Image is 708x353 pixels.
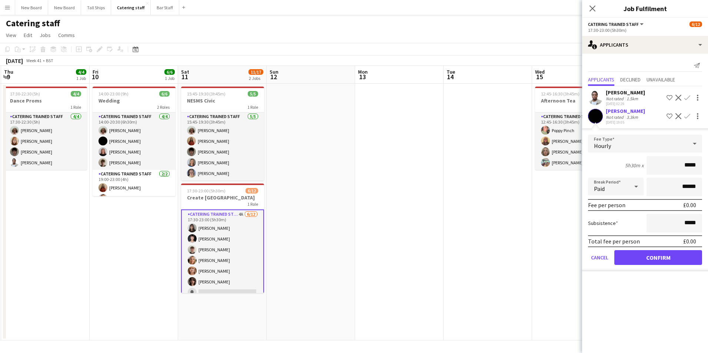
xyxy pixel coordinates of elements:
[181,112,264,181] app-card-role: Catering trained staff5/515:45-19:30 (3h45m)[PERSON_NAME][PERSON_NAME][PERSON_NAME][PERSON_NAME][...
[248,69,263,75] span: 11/17
[46,58,53,63] div: BST
[647,77,675,82] span: Unavailable
[588,201,625,209] div: Fee per person
[268,73,278,81] span: 12
[625,96,639,101] div: 1.5km
[247,201,258,207] span: 1 Role
[4,87,87,170] app-job-card: 17:30-22:30 (5h)4/4Dance Proms1 RoleCatering trained staff4/417:30-22:30 (5h)[PERSON_NAME][PERSON...
[93,97,176,104] h3: Wedding
[151,0,179,15] button: Bar Staff
[6,32,16,38] span: View
[93,68,98,75] span: Fri
[187,91,226,97] span: 15:45-19:30 (3h45m)
[76,75,86,81] div: 1 Job
[588,238,640,245] div: Total fee per person
[58,32,75,38] span: Comms
[358,68,368,75] span: Mon
[164,69,175,75] span: 6/6
[683,238,696,245] div: £0.00
[582,36,708,54] div: Applicants
[594,142,611,149] span: Hourly
[24,32,32,38] span: Edit
[4,112,87,170] app-card-role: Catering trained staff4/417:30-22:30 (5h)[PERSON_NAME][PERSON_NAME][PERSON_NAME][PERSON_NAME]
[181,97,264,104] h3: NESMS Civic
[37,30,54,40] a: Jobs
[180,73,189,81] span: 11
[249,75,263,81] div: 2 Jobs
[588,21,645,27] button: Catering trained staff
[270,68,278,75] span: Sun
[582,4,708,13] h3: Job Fulfilment
[594,185,605,192] span: Paid
[40,32,51,38] span: Jobs
[21,30,35,40] a: Edit
[3,30,19,40] a: View
[93,112,176,170] app-card-role: Catering trained staff4/414:00-20:30 (6h30m)[PERSON_NAME][PERSON_NAME][PERSON_NAME][PERSON_NAME]
[606,96,625,101] div: Not rated
[76,69,86,75] span: 4/4
[606,108,645,114] div: [PERSON_NAME]
[588,27,702,33] div: 17:30-23:00 (5h30m)
[81,0,111,15] button: Tall Ships
[165,75,174,81] div: 1 Job
[247,104,258,110] span: 1 Role
[111,0,151,15] button: Catering staff
[689,21,702,27] span: 6/12
[606,101,645,106] div: [DATE] 02:29
[187,188,226,194] span: 17:30-23:00 (5h30m)
[15,0,48,15] button: New Board
[625,162,644,169] div: 5h30m x
[606,114,625,120] div: Not rated
[10,91,40,97] span: 17:30-22:30 (5h)
[541,91,580,97] span: 12:45-16:30 (3h45m)
[535,112,618,170] app-card-role: Catering trained staff4/412:45-16:30 (3h45m)Poppy Pinch[PERSON_NAME][PERSON_NAME][PERSON_NAME]
[625,114,639,120] div: 3.3km
[606,89,645,96] div: [PERSON_NAME]
[535,68,545,75] span: Wed
[181,87,264,181] app-job-card: 15:45-19:30 (3h45m)5/5NESMS Civic1 RoleCatering trained staff5/515:45-19:30 (3h45m)[PERSON_NAME][...
[98,91,128,97] span: 14:00-23:00 (9h)
[4,97,87,104] h3: Dance Proms
[534,73,545,81] span: 15
[588,21,639,27] span: Catering trained staff
[4,68,13,75] span: Thu
[447,68,455,75] span: Tue
[157,104,170,110] span: 2 Roles
[181,68,189,75] span: Sat
[6,57,23,64] div: [DATE]
[181,194,264,201] h3: Create [GEOGRAPHIC_DATA]
[6,18,60,29] h1: Catering staff
[248,91,258,97] span: 5/5
[71,91,81,97] span: 4/4
[91,73,98,81] span: 10
[535,87,618,170] app-job-card: 12:45-16:30 (3h45m)4/4Afternoon Tea1 RoleCatering trained staff4/412:45-16:30 (3h45m)Poppy Pinch[...
[588,77,614,82] span: Applicants
[588,250,611,265] button: Cancel
[246,188,258,194] span: 6/12
[445,73,455,81] span: 14
[24,58,43,63] span: Week 41
[93,87,176,196] app-job-card: 14:00-23:00 (9h)6/6Wedding2 RolesCatering trained staff4/414:00-20:30 (6h30m)[PERSON_NAME][PERSON...
[683,201,696,209] div: £0.00
[620,77,641,82] span: Declined
[606,120,645,125] div: [DATE] 19:05
[93,170,176,206] app-card-role: Catering trained staff2/219:00-23:00 (4h)[PERSON_NAME][PERSON_NAME]
[535,97,618,104] h3: Afternoon Tea
[70,104,81,110] span: 1 Role
[181,184,264,293] app-job-card: 17:30-23:00 (5h30m)6/12Create [GEOGRAPHIC_DATA]1 RoleCatering trained staff4A6/1217:30-23:00 (5h3...
[55,30,78,40] a: Comms
[159,91,170,97] span: 6/6
[357,73,368,81] span: 13
[48,0,81,15] button: New Board
[588,220,618,226] label: Subsistence
[614,250,702,265] button: Confirm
